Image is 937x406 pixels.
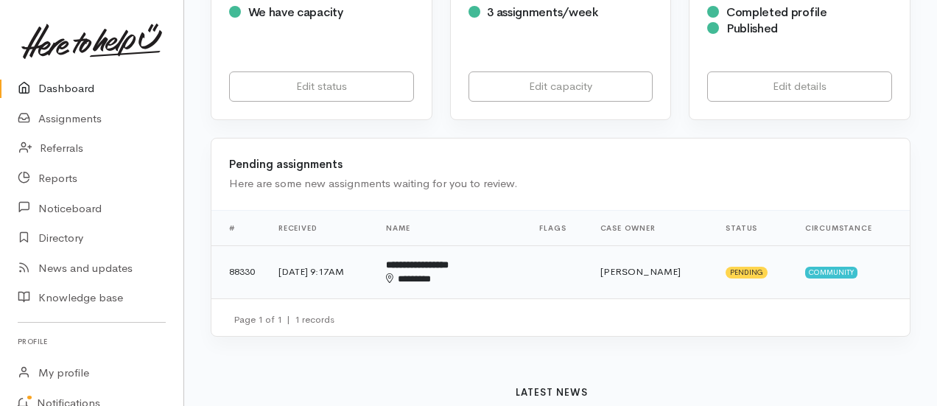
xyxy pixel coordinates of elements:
a: Edit capacity [468,71,653,102]
th: Status [714,210,793,245]
td: 88330 [211,245,267,298]
span: Community [805,267,857,279]
h6: Profile [18,332,166,351]
th: Case Owner [589,210,715,245]
td: [DATE] 9:17AM [267,245,374,298]
b: Latest news [516,386,588,399]
a: Edit details [707,71,892,102]
th: Flags [527,210,588,245]
span: Completed profile [726,4,827,20]
small: Page 1 of 1 1 records [234,313,334,326]
a: Edit status [229,71,414,102]
span: Pending [726,267,768,279]
th: Name [374,210,527,245]
div: Here are some new assignments waiting for you to review. [229,175,892,192]
th: # [211,210,267,245]
th: Received [267,210,374,245]
span: 3 assignments/week [487,4,597,20]
span: We have capacity [248,4,343,20]
th: Circumstance [793,210,910,245]
span: | [287,313,290,326]
span: Published [726,21,778,36]
td: [PERSON_NAME] [589,245,715,298]
b: Pending assignments [229,157,343,171]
